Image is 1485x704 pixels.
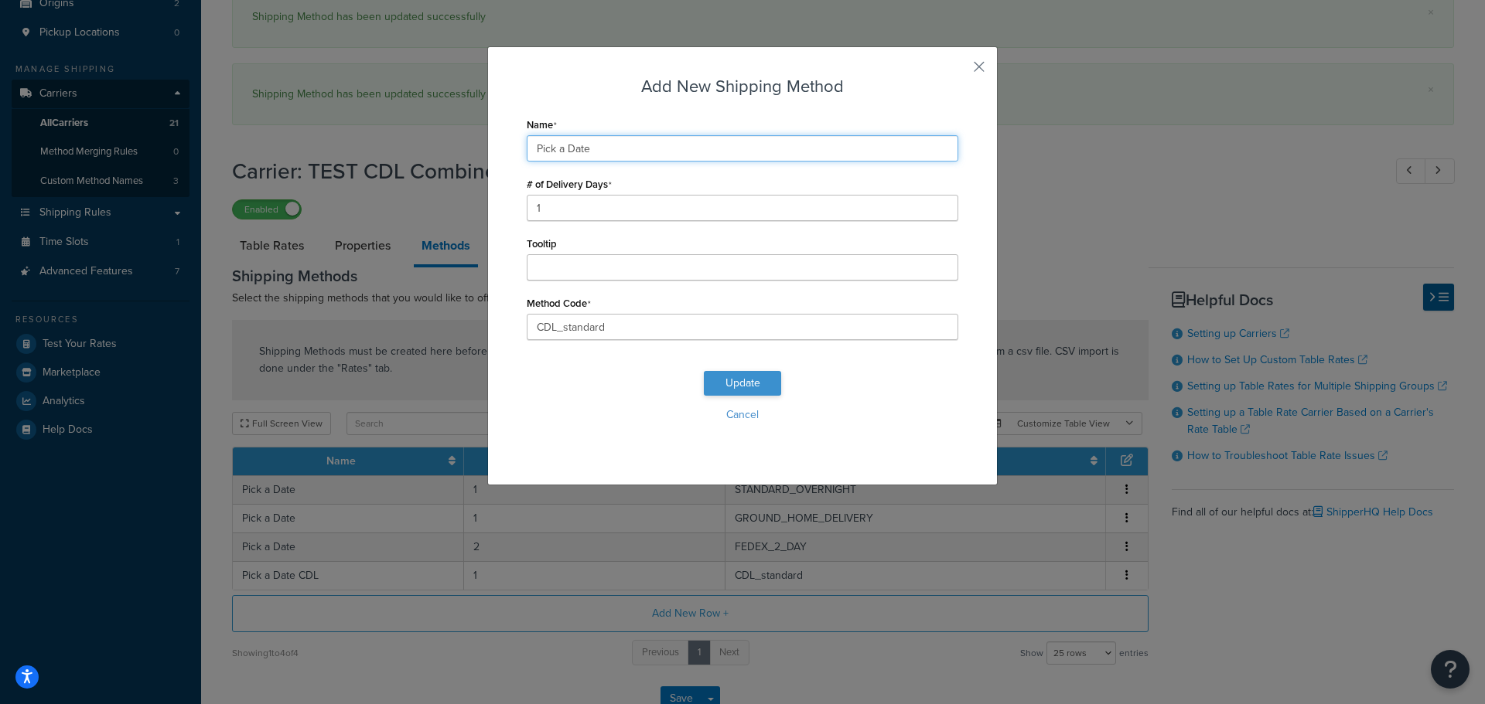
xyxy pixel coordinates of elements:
[527,179,612,191] label: # of Delivery Days
[704,371,781,396] button: Update
[527,403,958,427] button: Cancel
[527,119,557,131] label: Name
[527,298,591,310] label: Method Code
[527,238,557,250] label: Tooltip
[527,74,958,98] h3: Add New Shipping Method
